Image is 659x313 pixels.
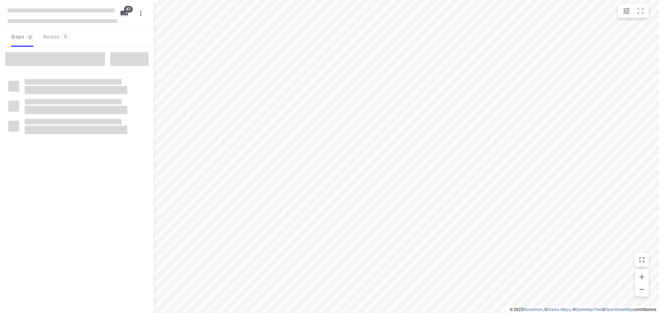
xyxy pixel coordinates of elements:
[605,307,634,312] a: OpenStreetMap
[547,307,571,312] a: Stadia Maps
[576,307,602,312] a: OpenMapTiles
[618,4,649,18] div: small contained button group
[523,307,543,312] a: Routetitan
[620,4,633,18] button: Map settings
[510,307,656,312] li: © 2025 , © , © © contributors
